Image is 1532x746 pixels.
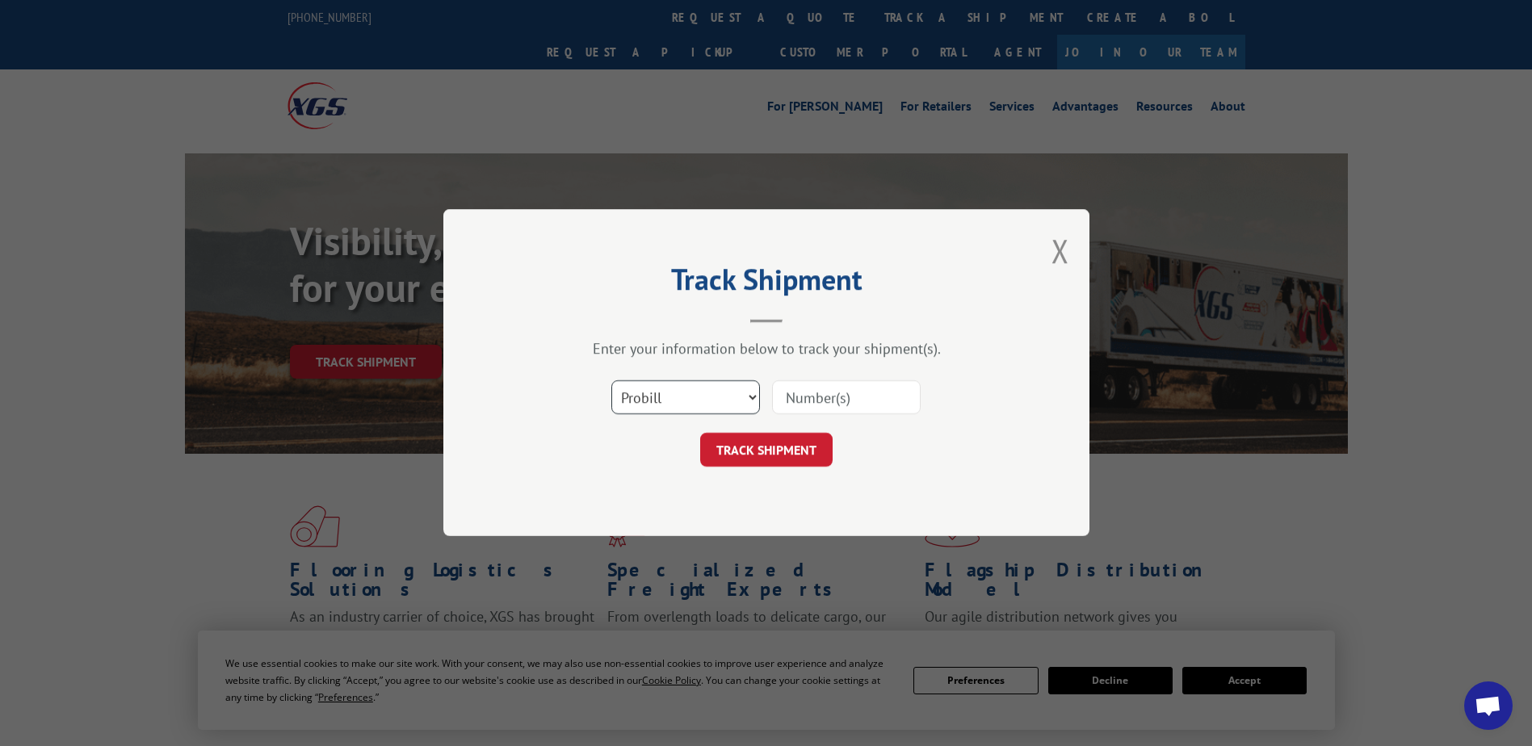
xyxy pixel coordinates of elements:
[1464,681,1513,730] div: Open chat
[1051,229,1069,272] button: Close modal
[524,268,1009,299] h2: Track Shipment
[772,381,921,415] input: Number(s)
[700,434,833,467] button: TRACK SHIPMENT
[524,340,1009,358] div: Enter your information below to track your shipment(s).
